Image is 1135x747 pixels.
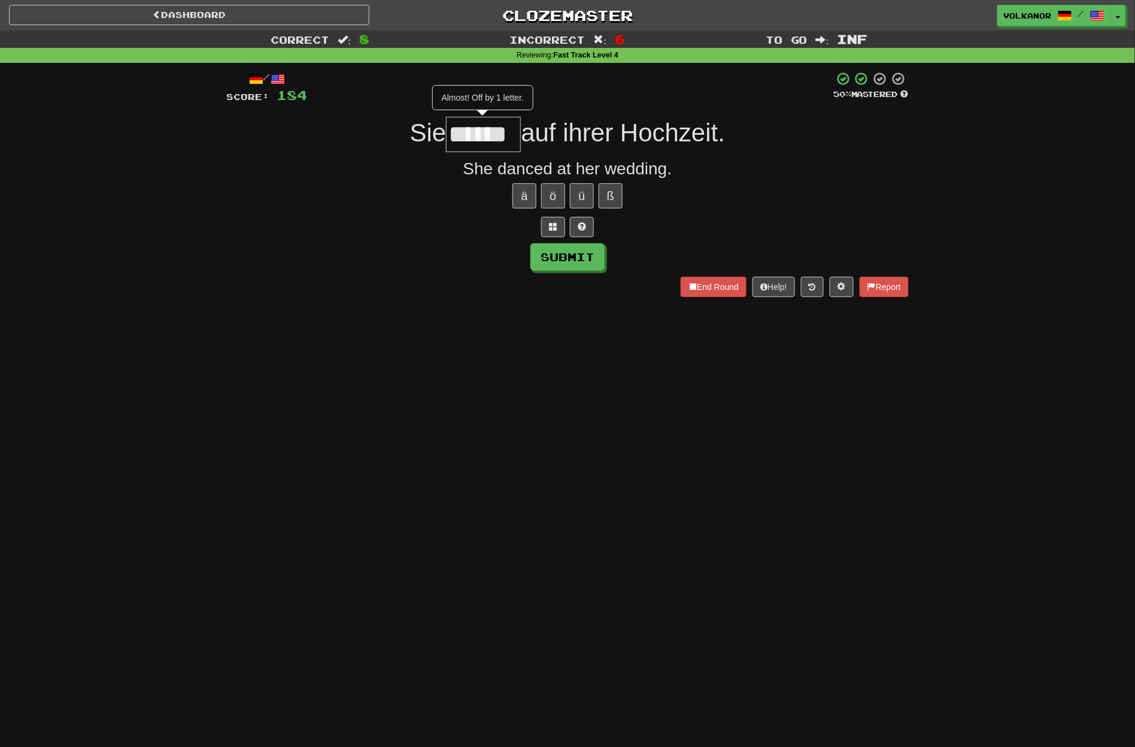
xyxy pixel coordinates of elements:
[338,35,351,45] span: :
[766,34,808,46] span: To go
[271,34,329,46] span: Correct
[554,51,619,59] strong: Fast Track Level 4
[833,89,851,99] span: 50 %
[277,87,307,102] span: 184
[359,32,369,46] span: 8
[801,277,824,297] button: Round history (alt+y)
[226,92,269,102] span: Score:
[860,277,909,297] button: Report
[816,35,829,45] span: :
[837,32,868,46] span: Inf
[615,32,625,46] span: 6
[833,89,909,100] div: Mastered
[530,243,605,271] button: Submit
[541,217,565,237] button: Switch sentence to multiple choice alt+p
[594,35,607,45] span: :
[510,34,585,46] span: Incorrect
[512,183,536,208] button: ä
[442,93,524,102] span: Almost! Off by 1 letter.
[570,183,594,208] button: ü
[387,5,748,26] a: Clozemaster
[9,5,369,25] a: Dashboard
[681,277,746,297] button: End Round
[997,5,1111,26] a: Volkanor /
[1078,10,1084,18] span: /
[521,119,725,147] span: auf ihrer Hochzeit.
[752,277,795,297] button: Help!
[226,71,307,86] div: /
[599,183,623,208] button: ß
[226,157,909,181] div: She danced at her wedding.
[570,217,594,237] button: Single letter hint - you only get 1 per sentence and score half the points! alt+h
[541,183,565,208] button: ö
[410,119,447,147] span: Sie
[1004,10,1052,21] span: Volkanor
